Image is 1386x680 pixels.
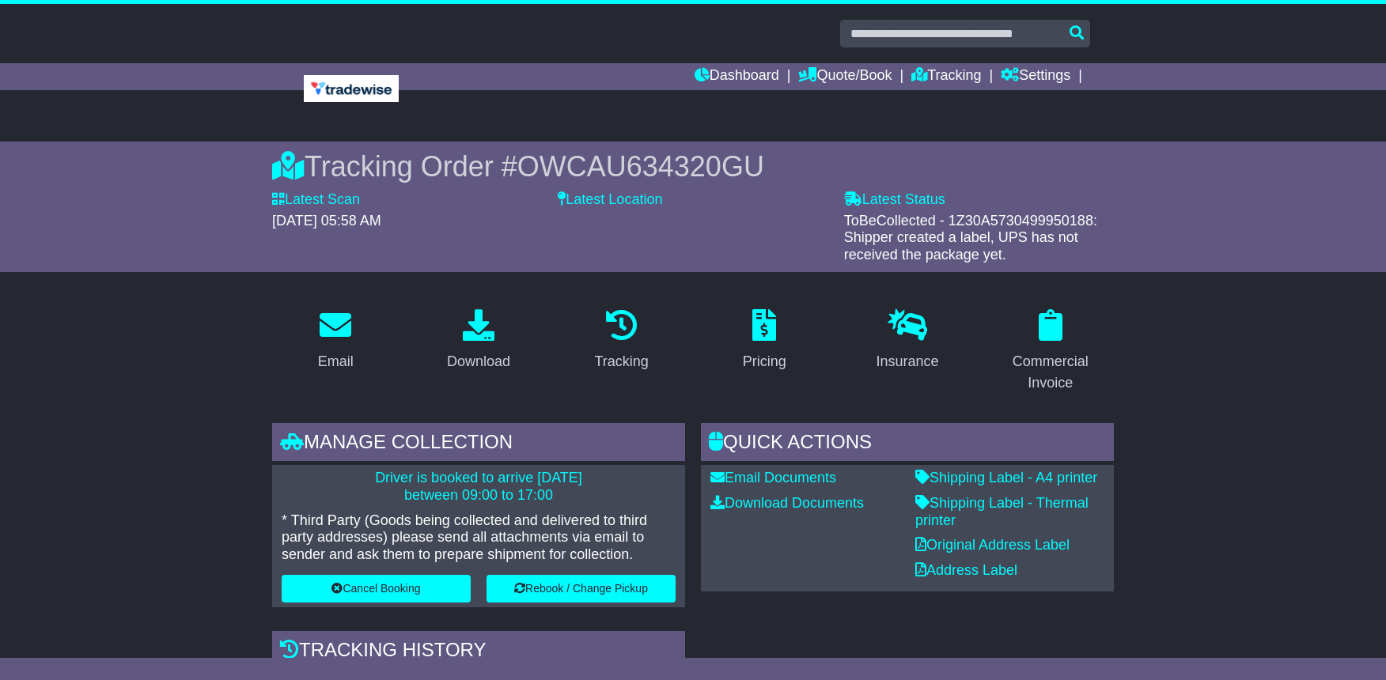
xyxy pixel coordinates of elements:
[876,351,938,372] div: Insurance
[487,575,676,603] button: Rebook / Change Pickup
[733,304,797,378] a: Pricing
[585,304,659,378] a: Tracking
[710,495,864,511] a: Download Documents
[695,63,779,90] a: Dashboard
[282,512,676,564] p: * Third Party (Goods being collected and delivered to third party addresses) please send all atta...
[447,351,510,372] div: Download
[272,213,381,229] span: [DATE] 05:58 AM
[915,470,1097,485] a: Shipping Label - A4 printer
[1001,63,1070,90] a: Settings
[282,470,676,504] p: Driver is booked to arrive [DATE] between 09:00 to 17:00
[558,191,662,209] label: Latest Location
[997,351,1104,394] div: Commercial Invoice
[844,213,1097,263] span: ToBeCollected - 1Z30A5730499950188: Shipper created a label, UPS has not received the package yet.
[595,351,649,372] div: Tracking
[272,149,1114,183] div: Tracking Order #
[710,470,836,485] a: Email Documents
[282,575,471,603] button: Cancel Booking
[743,351,786,372] div: Pricing
[915,495,1089,528] a: Shipping Label - Thermal printer
[701,423,1114,466] div: Quick Actions
[437,304,521,378] a: Download
[986,304,1114,399] a: Commercial Invoice
[308,304,364,378] a: Email
[915,562,1017,578] a: Address Label
[798,63,892,90] a: Quote/Book
[915,537,1070,553] a: Original Address Label
[517,150,764,183] span: OWCAU634320GU
[844,191,945,209] label: Latest Status
[272,631,685,674] div: Tracking history
[318,351,354,372] div: Email
[911,63,981,90] a: Tracking
[272,191,360,209] label: Latest Scan
[272,423,685,466] div: Manage collection
[865,304,949,378] a: Insurance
